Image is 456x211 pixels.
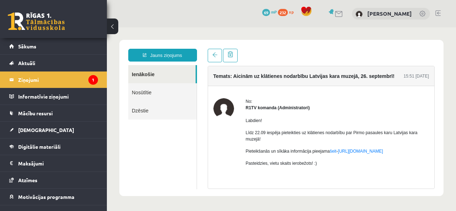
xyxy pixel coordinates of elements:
span: Motivācijas programma [18,194,74,200]
p: Labdien! [139,90,322,96]
a: Informatīvie ziņojumi [9,88,98,105]
a: Aktuāli [9,55,98,71]
span: Atzīmes [18,177,37,183]
a: Digitālie materiāli [9,138,98,155]
a: šeit [223,121,230,126]
span: Mācību resursi [18,110,53,116]
a: [DEMOGRAPHIC_DATA] [9,122,98,138]
img: Fjodors Latatujevs [356,11,363,18]
a: Dzēstie [21,74,90,92]
span: Sākums [18,43,36,49]
a: 232 xp [278,9,297,15]
a: Ienākošie [21,38,89,56]
a: [URL][DOMAIN_NAME] [231,121,276,126]
img: R1TV komanda [107,71,127,91]
p: Pasteidzies, vietu skaits ierobežots! :) [139,133,322,139]
a: Ziņojumi1 [9,72,98,88]
a: Atzīmes [9,172,98,188]
span: Aktuāli [18,60,35,66]
a: [PERSON_NAME] [367,10,412,17]
legend: Ziņojumi [18,72,98,88]
a: Maksājumi [9,155,98,172]
p: Pieteikšanās un sīkāka informācija pieejama - [139,121,322,127]
span: [DEMOGRAPHIC_DATA] [18,127,74,133]
h4: Temats: Aicinām uz klātienes nodarbību Latvijas kara muzejā, 26. septembrī! [107,46,288,52]
a: 69 mP [262,9,277,15]
p: Līdz 22.09 iespēja pieteikties uz klātienes nodarbību par Pirmo pasaules karu Latvijas kara muzejā! [139,102,322,115]
a: Sākums [9,38,98,54]
legend: Informatīvie ziņojumi [18,88,98,105]
span: mP [271,9,277,15]
a: Jauns ziņojums [21,21,90,34]
span: Digitālie materiāli [18,143,61,150]
div: 15:51 [DATE] [297,46,322,52]
legend: Maksājumi [18,155,98,172]
i: 1 [88,75,98,85]
a: Motivācijas programma [9,189,98,205]
a: Mācību resursi [9,105,98,121]
span: 69 [262,9,270,16]
div: No: [139,71,322,77]
strong: R1TV komanda (Administratori) [139,78,203,83]
span: 232 [278,9,288,16]
a: Nosūtītie [21,56,90,74]
span: xp [289,9,294,15]
a: Rīgas 1. Tālmācības vidusskola [8,12,65,30]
